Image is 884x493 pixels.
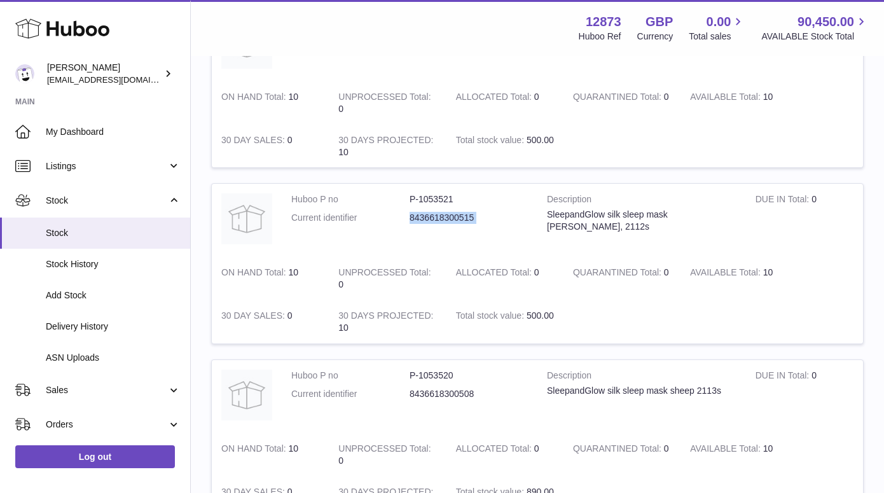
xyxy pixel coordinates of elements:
strong: 30 DAYS PROJECTED [338,135,433,148]
div: SleepandGlow silk sleep mask sheep 2113s [547,385,736,397]
a: Log out [15,445,175,468]
a: 90,450.00 AVAILABLE Stock Total [761,13,869,43]
span: ASN Uploads [46,352,181,364]
dd: P-1053521 [410,193,528,205]
span: [EMAIL_ADDRESS][DOMAIN_NAME] [47,74,187,85]
span: 0 [664,92,669,102]
strong: Description [547,193,736,209]
strong: DUE IN Total [756,194,811,207]
strong: ON HAND Total [221,92,289,105]
dt: Current identifier [291,212,410,224]
span: Sales [46,384,167,396]
strong: AVAILABLE Total [690,267,763,281]
dd: 8436618300508 [410,388,528,400]
td: 10 [329,300,446,344]
span: Stock [46,227,181,239]
td: 0 [329,257,446,300]
strong: QUARANTINED Total [573,443,664,457]
td: 0 [446,257,563,300]
td: 0 [329,81,446,125]
td: 0 [212,300,329,344]
div: Huboo Ref [579,31,621,43]
strong: DUE IN Total [756,370,811,384]
td: 0 [212,125,329,168]
span: 90,450.00 [798,13,854,31]
strong: Total stock value [456,135,527,148]
a: 0.00 Total sales [689,13,745,43]
strong: QUARANTINED Total [573,92,664,105]
td: 10 [212,257,329,300]
span: My Dashboard [46,126,181,138]
strong: ALLOCATED Total [456,443,534,457]
strong: GBP [646,13,673,31]
td: 10 [680,433,798,476]
span: Stock [46,195,167,207]
strong: AVAILABLE Total [690,443,763,457]
span: Listings [46,160,167,172]
strong: 30 DAYS PROJECTED [338,310,433,324]
td: 0 [329,433,446,476]
strong: UNPROCESSED Total [338,92,431,105]
strong: ALLOCATED Total [456,267,534,281]
td: 0 [446,81,563,125]
strong: QUARANTINED Total [573,267,664,281]
strong: UNPROCESSED Total [338,443,431,457]
td: 0 [746,184,863,257]
img: product image [221,193,272,244]
td: 10 [680,81,798,125]
div: Currency [637,31,673,43]
strong: AVAILABLE Total [690,92,763,105]
dt: Current identifier [291,388,410,400]
strong: ALLOCATED Total [456,92,534,105]
dt: Huboo P no [291,370,410,382]
span: 0 [664,267,669,277]
span: AVAILABLE Stock Total [761,31,869,43]
strong: ON HAND Total [221,267,289,281]
strong: Total stock value [456,310,527,324]
img: tikhon.oleinikov@sleepandglow.com [15,64,34,83]
div: SleepandGlow silk sleep mask [PERSON_NAME], 2112s [547,209,736,233]
dd: P-1053520 [410,370,528,382]
strong: 12873 [586,13,621,31]
span: Add Stock [46,289,181,302]
span: Orders [46,419,167,431]
strong: 30 DAY SALES [221,310,287,324]
strong: UNPROCESSED Total [338,267,431,281]
td: 10 [212,433,329,476]
span: 0.00 [707,13,731,31]
td: 10 [329,125,446,168]
td: 0 [446,433,563,476]
span: 500.00 [527,135,554,145]
dt: Huboo P no [291,193,410,205]
span: 500.00 [527,310,554,321]
img: product image [221,370,272,420]
div: [PERSON_NAME] [47,62,162,86]
span: Delivery History [46,321,181,333]
td: 10 [212,81,329,125]
strong: Description [547,370,736,385]
span: Stock History [46,258,181,270]
td: 0 [746,360,863,433]
span: 0 [664,443,669,454]
td: 10 [680,257,798,300]
span: Total sales [689,31,745,43]
dd: 8436618300515 [410,212,528,224]
strong: ON HAND Total [221,443,289,457]
strong: 30 DAY SALES [221,135,287,148]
